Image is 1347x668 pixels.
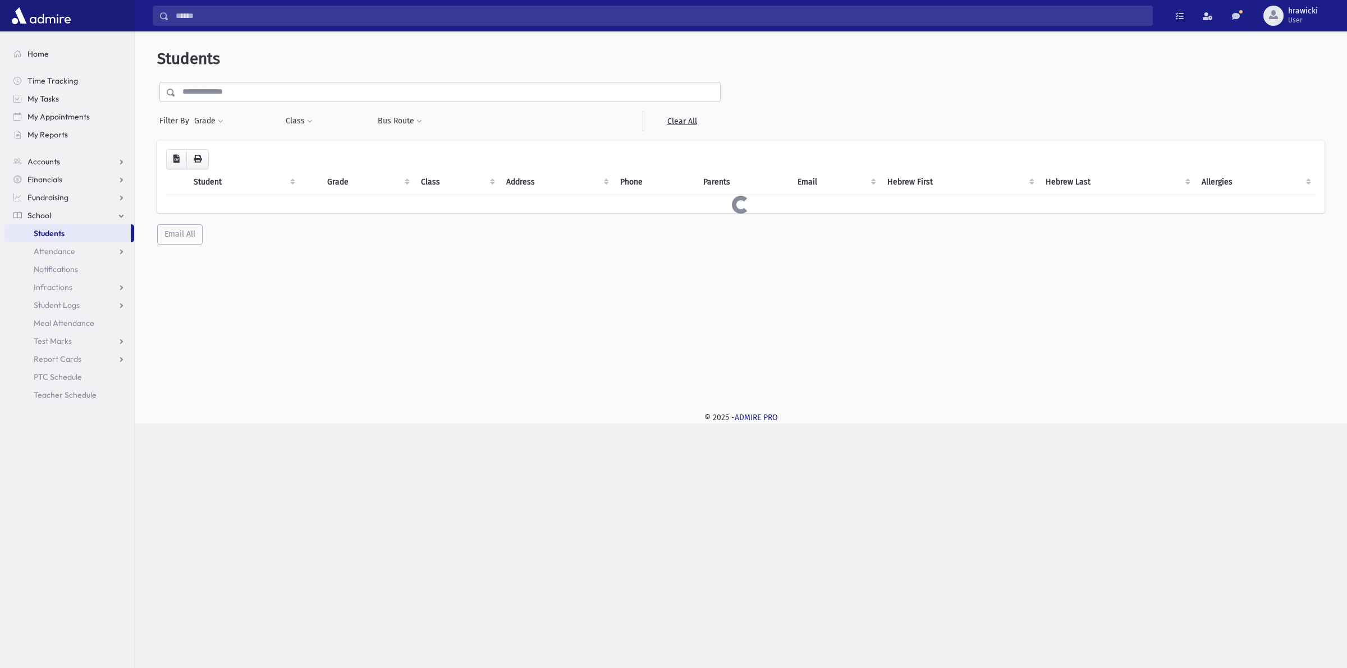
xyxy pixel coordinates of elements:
span: Students [157,49,220,68]
span: User [1288,16,1318,25]
span: Attendance [34,246,75,256]
span: Accounts [28,156,60,167]
th: Phone [613,169,697,195]
a: My Appointments [4,108,134,126]
a: Teacher Schedule [4,386,134,404]
th: Class [414,169,500,195]
span: Filter By [159,115,194,127]
span: Notifications [34,264,78,274]
span: Teacher Schedule [34,390,97,400]
a: Test Marks [4,332,134,350]
th: Grade [320,169,414,195]
span: School [28,210,51,220]
th: Email [791,169,881,195]
a: Notifications [4,260,134,278]
span: My Tasks [28,94,59,104]
span: Time Tracking [28,76,78,86]
a: Financials [4,171,134,188]
th: Parents [697,169,791,195]
button: Class [285,111,313,131]
button: Email All [157,224,203,245]
div: © 2025 - [153,412,1329,423]
span: Report Cards [34,354,81,364]
a: School [4,206,134,224]
a: Report Cards [4,350,134,368]
button: Print [186,149,209,169]
img: AdmirePro [9,4,74,27]
span: My Appointments [28,112,90,122]
span: Fundraising [28,192,68,202]
a: Infractions [4,278,134,296]
a: Accounts [4,153,134,171]
span: Meal Attendance [34,318,94,328]
span: Infractions [34,282,72,292]
a: My Reports [4,126,134,144]
a: Students [4,224,131,242]
th: Student [187,169,300,195]
a: Time Tracking [4,72,134,90]
th: Address [500,169,613,195]
a: My Tasks [4,90,134,108]
a: PTC Schedule [4,368,134,386]
a: Fundraising [4,188,134,206]
a: ADMIRE PRO [735,413,778,422]
span: hrawicki [1288,7,1318,16]
button: Grade [194,111,224,131]
th: Hebrew Last [1039,169,1195,195]
a: Attendance [4,242,134,260]
th: Allergies [1195,169,1316,195]
span: Students [34,228,65,238]
span: My Reports [28,130,68,140]
span: PTC Schedule [34,372,82,382]
th: Hebrew First [881,169,1038,195]
span: Home [28,49,49,59]
span: Financials [28,174,62,185]
span: Student Logs [34,300,80,310]
button: CSV [166,149,187,169]
a: Clear All [643,111,721,131]
button: Bus Route [377,111,423,131]
a: Meal Attendance [4,314,134,332]
span: Test Marks [34,336,72,346]
a: Student Logs [4,296,134,314]
a: Home [4,45,134,63]
input: Search [169,6,1152,26]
